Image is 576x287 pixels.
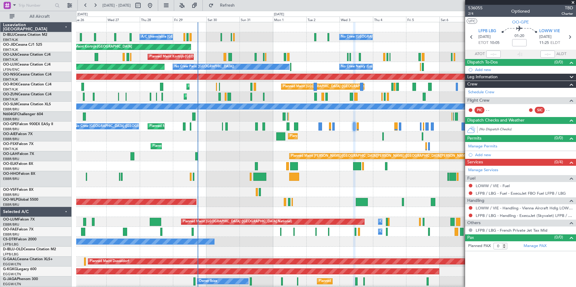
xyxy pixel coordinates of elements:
a: OO-FAEFalcon 7X [3,228,33,231]
span: ELDT [550,40,560,46]
a: OO-LXACessna Citation CJ4 [3,53,51,57]
span: OO-ZUN [3,93,18,96]
a: LOWW / VIE - Fuel [476,183,510,188]
a: EBKT/KJK [3,87,18,92]
div: Planned Maint Kortrijk-[GEOGRAPHIC_DATA] [152,142,223,151]
span: LFPB LBG [478,28,496,34]
div: Planned Maint [GEOGRAPHIC_DATA] ([GEOGRAPHIC_DATA]) [319,277,414,286]
a: LOWW / VIE - Handling - Vienna Aircraft Hdlg LOWW / VIE [476,205,573,211]
div: AOG Maint Kortrijk-[GEOGRAPHIC_DATA] [66,42,132,51]
div: Planned Maint Kortrijk-[GEOGRAPHIC_DATA] [149,52,220,61]
span: G-GAAL [3,258,17,261]
div: Wed 3 [340,17,373,22]
span: 11:25 [539,40,549,46]
a: EBKT/KJK [3,77,18,82]
span: OO-FAE [3,228,17,231]
a: LFPB/LBG [3,242,19,247]
a: EBKT/KJK [3,97,18,102]
div: Add new [475,152,573,157]
span: OO-VSF [3,188,17,192]
a: OO-AIEFalcon 7X [3,132,33,136]
span: Handling [467,197,484,204]
a: OO-GPEFalcon 900EX EASy II [3,122,53,126]
a: EBBR/BRU [3,177,19,181]
a: LFPB / LBG - Fuel - ExecuJet FBO Fuel LFPB / LBG [476,191,566,196]
div: Planned Maint [PERSON_NAME]-[GEOGRAPHIC_DATA][PERSON_NAME] ([GEOGRAPHIC_DATA][PERSON_NAME]) [291,152,469,161]
span: OO-FSX [3,142,17,146]
div: Owner Melsbroek Air Base [380,217,421,226]
span: Permits [467,135,481,142]
a: OO-SLMCessna Citation XLS [3,103,51,106]
a: EBBR/BRU [3,232,19,237]
span: Dispatch To-Dos [467,59,498,66]
a: G-GAALCessna Citation XLS+ [3,258,53,261]
div: Thu 28 [140,17,173,22]
div: [DATE] [77,12,88,17]
span: TBD [562,5,573,11]
div: Mon 1 [273,17,306,22]
label: Planned PAX [468,243,491,249]
a: EBBR/BRU [3,222,19,227]
span: OO-WLP [3,198,18,202]
span: D-IBLU [3,33,15,37]
a: OO-FSXFalcon 7X [3,142,33,146]
a: G-KGKGLegacy 600 [3,267,36,271]
a: Schedule Crew [468,89,494,95]
a: EBBR/BRU [3,117,19,122]
span: [DATE] [478,34,491,40]
div: - - [546,107,560,113]
div: Add new [475,67,573,72]
a: CS-DTRFalcon 2000 [3,238,36,241]
div: No Crew Nancy (Essey) [341,62,377,71]
span: 10:05 [490,40,499,46]
div: Tue 2 [306,17,340,22]
a: OO-HHOFalcon 8X [3,172,35,176]
div: PIC [474,107,484,113]
a: EBKT/KJK [3,38,18,42]
span: OO-LUX [3,63,17,66]
a: OO-ROKCessna Citation CJ4 [3,83,52,86]
div: Planned Maint Dusseldorf [90,257,129,266]
a: OO-LUXCessna Citation CJ4 [3,63,51,66]
a: Manage Services [468,167,498,173]
span: 2/4 [468,11,483,16]
div: Planned Maint Kortrijk-[GEOGRAPHIC_DATA] [188,82,258,91]
span: [DATE] [539,34,552,40]
div: Planned Maint [GEOGRAPHIC_DATA] ([GEOGRAPHIC_DATA]) [283,82,378,91]
a: Manage PAX [524,243,546,249]
div: No Crew [GEOGRAPHIC_DATA] ([GEOGRAPHIC_DATA] National) [341,32,442,42]
input: Trip Number [18,1,53,10]
a: LFPB / LBG - Handling - ExecuJet (Skyvalet) LFPB / LBG [476,213,573,218]
div: Owner Ibiza [199,277,217,286]
div: [DATE] [274,12,284,17]
div: Fri 29 [173,17,206,22]
span: CS-DTR [3,238,16,241]
span: (0/0) [554,59,563,65]
a: LFSN/ENC [3,67,20,72]
div: Fri 5 [406,17,440,22]
a: OO-NSGCessna Citation CJ4 [3,73,52,76]
span: ATOT [475,51,485,57]
span: N604GF [3,113,17,116]
span: OO-LXA [3,53,17,57]
span: (0/4) [554,159,563,165]
span: Pax [467,234,474,241]
a: EBBR/BRU [3,193,19,197]
div: A/C Unavailable [GEOGRAPHIC_DATA]-[GEOGRAPHIC_DATA] [141,32,237,42]
a: EGGW/LTN [3,282,21,286]
span: 536055 [468,5,483,11]
span: OO-AIE [3,132,16,136]
a: OO-LAHFalcon 7X [3,152,34,156]
a: EBKT/KJK [3,147,18,151]
span: OO-LUM [3,218,18,221]
div: Wed 27 [106,17,140,22]
a: EBBR/BRU [3,107,19,112]
span: (0/0) [554,234,563,240]
span: Others [467,220,481,227]
div: Planned Maint [GEOGRAPHIC_DATA] ([GEOGRAPHIC_DATA] National) [183,217,292,226]
a: EBBR/BRU [3,202,19,207]
a: LFPB / LBG - French Private Jet Tax Mid [476,228,547,233]
span: OO-ROK [3,83,18,86]
div: Planned Maint [GEOGRAPHIC_DATA] ([GEOGRAPHIC_DATA] National) [149,122,258,131]
div: Sat 6 [440,17,473,22]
